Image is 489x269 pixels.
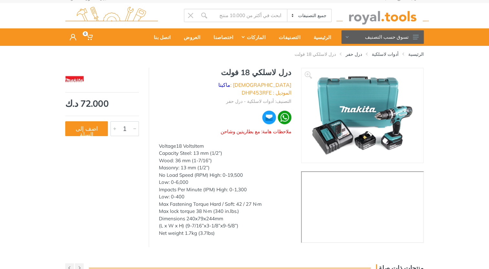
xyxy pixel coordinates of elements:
[175,30,205,44] div: العروض
[218,82,230,88] a: ماكيتا
[287,9,331,22] select: Category
[65,7,158,25] img: royal.tools Logo
[211,9,287,22] input: Site search
[159,179,291,186] div: Low: 0-6,000
[65,99,139,108] div: 72.000 د.ك
[285,51,336,57] li: درل لاسلكي 18 فولت
[270,28,305,46] a: التصنيفات
[83,31,88,36] span: 0
[159,143,291,237] div: Voltage18 VoltsItem
[159,222,291,230] div: (L x W x H) (9-7/16”x3-1/8”x9-5/8”)
[221,128,291,134] span: ملاحظات هامة: مع بطاريتين وشاحن
[305,28,336,46] a: الرئيسية
[159,68,291,77] h1: درل لاسلكي 18 فولت
[159,150,291,157] div: Capacity Steel: 13 mm (1/2”)
[312,75,413,156] img: Royal Tools - درل لاسلكي 18 فولت
[238,30,270,44] div: الماركات
[346,51,362,57] a: درل حفر
[81,28,97,46] a: 0
[159,157,291,164] div: Wood: 36 mm (1-7/16”)
[226,98,291,105] li: التصنيف: أدوات لاسلكية - درل حفر
[175,28,205,46] a: العروض
[341,30,424,44] button: تسوق حسب التصنيف
[218,81,291,89] li: [DEMOGRAPHIC_DATA] :
[270,30,305,44] div: التصنيفات
[159,164,291,172] div: Masonry: 13 mm (1/2”)
[159,215,291,223] div: Dimensions 240x79x244mm
[336,7,429,25] img: royal.tools Logo
[159,201,291,208] div: Max Fastening Torque Hard / Soft: 42 / 27 N·m
[262,110,276,125] img: ma.webp
[159,193,291,201] div: Low: 0-400
[145,30,175,44] div: اتصل بنا
[145,28,175,46] a: اتصل بنا
[159,208,291,215] div: Max lock torque 38 N·m (340 in.lbs.)
[159,230,291,237] div: Net weight 1.7kg (3.7lbs)
[205,28,238,46] a: اختصاصنا
[159,186,291,194] div: Impacts Per Minute (IPM) High: 0-1,300
[372,51,399,57] a: أدوات لاسلكية
[408,51,424,57] a: الرئيسية
[65,121,108,136] button: اضف إلى السلة
[205,30,238,44] div: اختصاصنا
[305,30,336,44] div: الرئيسية
[242,89,291,96] li: الموديل : DHP453RFE
[65,51,424,57] nav: breadcrumb
[65,71,84,87] img: ماكيتا
[159,172,291,179] div: No Load Speed (RPM) High: 0-19,500
[278,111,291,124] img: wa.webp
